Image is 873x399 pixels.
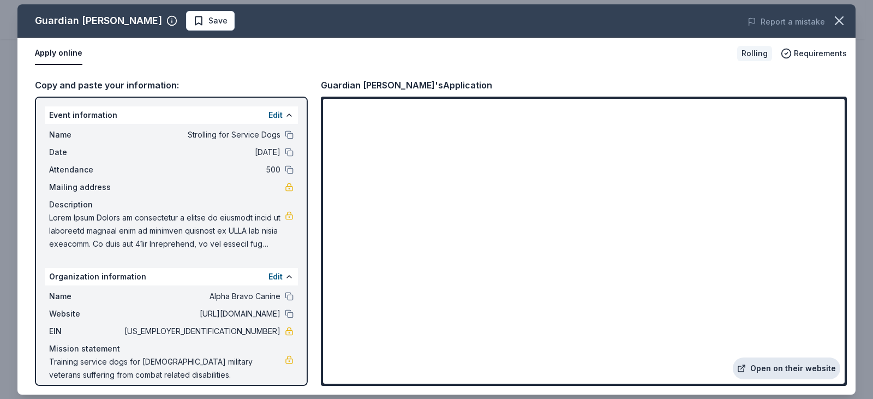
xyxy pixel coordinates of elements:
[49,163,122,176] span: Attendance
[733,358,840,379] a: Open on their website
[49,290,122,303] span: Name
[49,342,294,355] div: Mission statement
[45,106,298,124] div: Event information
[35,12,162,29] div: Guardian [PERSON_NAME]
[122,128,280,141] span: Strolling for Service Dogs
[49,198,294,211] div: Description
[794,47,847,60] span: Requirements
[321,78,492,92] div: Guardian [PERSON_NAME]'s Application
[49,325,122,338] span: EIN
[186,11,235,31] button: Save
[748,15,825,28] button: Report a mistake
[122,307,280,320] span: [URL][DOMAIN_NAME]
[208,14,228,27] span: Save
[122,163,280,176] span: 500
[268,270,283,283] button: Edit
[45,268,298,285] div: Organization information
[122,146,280,159] span: [DATE]
[49,128,122,141] span: Name
[49,181,122,194] span: Mailing address
[268,109,283,122] button: Edit
[737,46,772,61] div: Rolling
[781,47,847,60] button: Requirements
[49,211,285,251] span: Lorem Ipsum Dolors am consectetur a elitse do eiusmodt incid ut laboreetd magnaal enim ad minimve...
[122,290,280,303] span: Alpha Bravo Canine
[49,146,122,159] span: Date
[35,78,308,92] div: Copy and paste your information:
[122,325,280,338] span: [US_EMPLOYER_IDENTIFICATION_NUMBER]
[35,42,82,65] button: Apply online
[49,307,122,320] span: Website
[49,355,285,382] span: Training service dogs for [DEMOGRAPHIC_DATA] military veterans suffering from combat related disa...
